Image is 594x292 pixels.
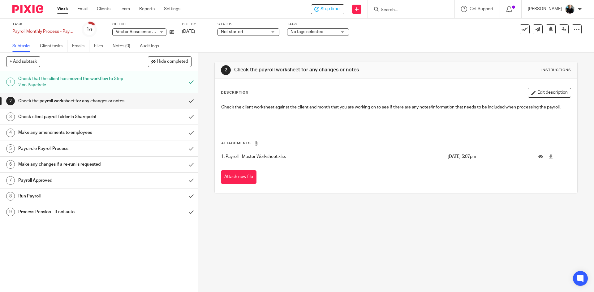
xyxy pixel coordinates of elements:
h1: Make any changes if a re-run is requested [18,160,125,169]
span: Hide completed [157,59,188,64]
a: Reports [139,6,155,12]
h1: Run Payroll [18,192,125,201]
div: Payroll Monthly Process - Paycircle [12,28,74,35]
h1: Payroll Approved [18,176,125,185]
a: Files [94,40,108,52]
div: 2 [221,65,231,75]
small: /9 [89,28,93,31]
a: Subtasks [12,40,35,52]
span: Vector Bioscience Cambridge Ltd [116,30,181,34]
div: Vector Bioscience Cambridge Ltd - Payroll Monthly Process - Paycircle [311,4,344,14]
input: Search [380,7,436,13]
span: No tags selected [291,30,323,34]
div: 2 [6,97,15,105]
a: Work [57,6,68,12]
a: Settings [164,6,180,12]
div: 6 [6,160,15,169]
p: [DATE] 5:07pm [448,154,529,160]
a: Clients [97,6,110,12]
div: 1 [86,26,93,33]
button: Hide completed [148,56,192,67]
h1: Check client payroll folder in Sharepoint [18,112,125,121]
a: Audit logs [140,40,164,52]
div: 8 [6,192,15,201]
h1: Process Pension - If not auto [18,207,125,217]
button: + Add subtask [6,56,40,67]
p: Check the client worksheet against the client and month that you are working on to see if there a... [221,104,570,110]
p: [PERSON_NAME] [528,6,562,12]
img: nicky-partington.jpg [565,4,575,14]
div: 7 [6,176,15,185]
div: 1 [6,78,15,86]
span: Get Support [470,7,493,11]
span: Stop timer [321,6,341,12]
img: Pixie [12,5,43,13]
button: Edit description [528,88,571,98]
label: Tags [287,22,349,27]
h1: Check the payroll worksheet for any changes or notes [234,67,409,73]
div: Instructions [541,68,571,73]
div: 3 [6,112,15,121]
p: 1. Payroll - Master Worksheet.xlsx [221,154,444,160]
span: [DATE] [182,29,195,34]
span: Attachments [221,142,251,145]
div: 5 [6,144,15,153]
a: Emails [72,40,89,52]
label: Status [217,22,279,27]
button: Attach new file [221,170,256,184]
a: Download [549,154,553,160]
a: Notes (0) [113,40,135,52]
label: Task [12,22,74,27]
h1: Check that the client has moved the workflow to Step 2 on Paycircle [18,74,125,90]
a: Client tasks [40,40,67,52]
h1: Make any amendments to employees [18,128,125,137]
div: 4 [6,129,15,137]
a: Team [120,6,130,12]
h1: Check the payroll worksheet for any changes or notes [18,96,125,106]
div: 9 [6,208,15,216]
p: Description [221,90,248,95]
a: Email [77,6,88,12]
label: Due by [182,22,210,27]
label: Client [112,22,174,27]
h1: Paycircle Payroll Process [18,144,125,153]
span: Not started [221,30,243,34]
